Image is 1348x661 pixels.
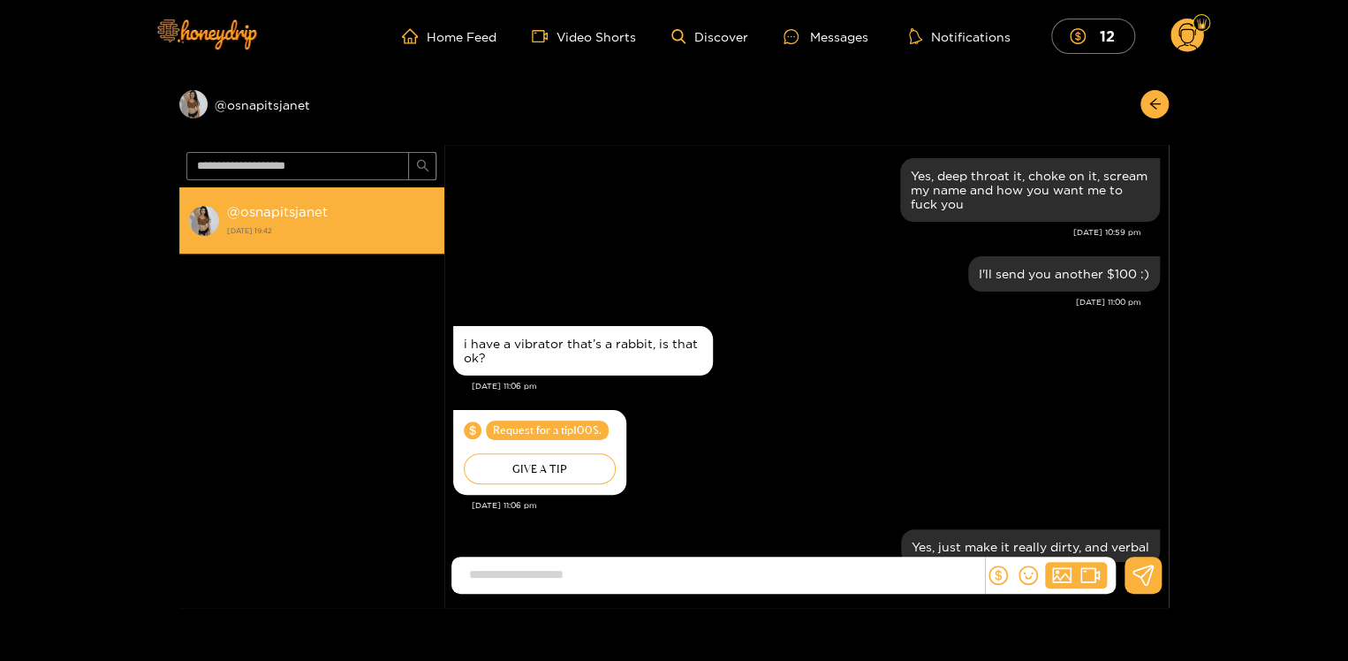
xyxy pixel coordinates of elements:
div: [DATE] 10:59 pm [453,226,1141,239]
span: dollar [1070,28,1094,44]
span: arrow-left [1148,97,1162,112]
div: I'll send you another $100 :) [979,267,1149,281]
span: video-camera [1080,566,1100,585]
button: Notifications [904,27,1016,45]
div: Sep. 29, 11:06 pm [901,529,1160,565]
span: dollar-circle [464,422,481,439]
span: home [402,28,427,44]
div: @osnapitsjanet [179,90,444,118]
img: conversation [188,205,220,237]
button: 12 [1051,19,1135,53]
div: Messages [784,27,868,47]
div: Sep. 29, 11:06 pm [453,410,626,495]
span: picture [1052,566,1072,585]
div: Sep. 29, 10:59 pm [900,158,1160,222]
a: Home Feed [402,28,496,44]
div: Sep. 29, 11:06 pm [453,326,713,376]
div: [DATE] 11:06 pm [472,499,1160,512]
span: dollar [988,566,1008,585]
a: Video Shorts [532,28,636,44]
div: Yes, deep throat it, choke on it, scream my name and how you want me to fuck you [911,169,1149,211]
span: Request for a tip 100 $. [486,421,609,440]
button: dollar [985,562,1011,589]
span: video-camera [532,28,557,44]
img: Fan Level [1196,19,1207,29]
div: GIVE A TIP [464,453,616,484]
div: i have a vibrator that’s a rabbit, is that ok? [464,337,702,365]
a: Discover [671,29,748,44]
button: search [408,152,436,180]
button: arrow-left [1140,90,1169,118]
div: Yes, just make it really dirty, and verbal [912,540,1149,554]
div: [DATE] 11:00 pm [453,296,1141,308]
strong: [DATE] 19:42 [227,223,435,239]
strong: @ osnapitsjanet [227,204,328,219]
div: Sep. 29, 11:00 pm [968,256,1160,292]
span: search [416,159,429,174]
button: picturevideo-camera [1045,562,1107,589]
mark: 12 [1096,27,1117,45]
div: [DATE] 11:06 pm [472,380,1160,392]
span: smile [1019,566,1038,585]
